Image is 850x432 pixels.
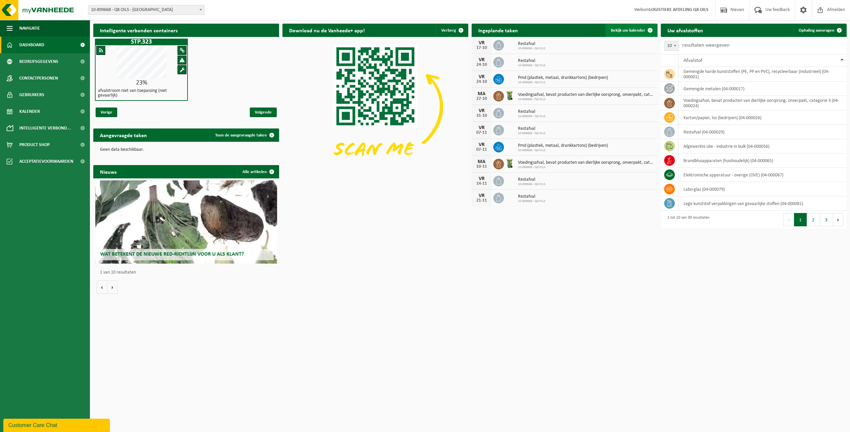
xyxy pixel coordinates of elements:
[794,213,807,226] button: 1
[678,125,847,139] td: restafval (04-000029)
[475,125,488,130] div: VR
[820,213,833,226] button: 3
[19,136,50,153] span: Product Shop
[282,37,468,176] img: Download de VHEPlus App
[19,87,44,103] span: Gebruikers
[475,159,488,164] div: MA
[518,109,546,114] span: Restafval
[100,270,276,275] p: 1 van 10 resultaten
[664,41,679,51] span: 10
[237,165,278,178] a: Alle artikelen
[518,47,546,51] span: 10-899668 - Q8 OILS
[807,213,820,226] button: 2
[19,53,58,70] span: Bedrijfsgegevens
[441,28,456,33] span: Verberg
[611,28,645,33] span: Bekijk uw kalender
[475,108,488,113] div: VR
[504,158,515,169] img: WB-0140-HPE-GN-50
[96,80,187,86] div: 23%
[475,142,488,147] div: VR
[518,58,546,64] span: Restafval
[475,40,488,46] div: VR
[518,199,546,203] span: 10-899668 - Q8 OILS
[518,165,654,169] span: 10-899668 - Q8 OILS
[282,24,371,37] h2: Download nu de Vanheede+ app!
[475,57,488,63] div: VR
[783,213,794,226] button: Previous
[88,5,204,15] span: 10-899668 - Q8 OILS - ANTWERPEN
[436,24,468,37] button: Verberg
[19,103,40,120] span: Kalender
[664,212,709,227] div: 1 tot 10 van 30 resultaten
[518,148,608,152] span: 10-899668 - Q8 OILS
[833,213,843,226] button: Next
[475,113,488,118] div: 31-10
[475,63,488,67] div: 24-10
[93,165,123,178] h2: Nieuws
[19,120,71,136] span: Intelligente verbond...
[475,74,488,80] div: VR
[100,252,244,257] span: Wat betekent de nieuwe RED-richtlijn voor u als klant?
[96,108,117,117] span: Vorige
[100,147,272,152] p: Geen data beschikbaar.
[475,147,488,152] div: 07-11
[664,41,678,51] span: 10
[518,81,608,85] span: 10-899668 - Q8 OILS
[518,160,654,165] span: Voedingsafval, bevat producten van dierlijke oorsprong, onverpakt, categorie 3
[518,126,546,131] span: Restafval
[518,114,546,118] span: 10-899668 - Q8 OILS
[475,198,488,203] div: 21-11
[98,89,185,98] h4: afvalstroom niet van toepassing (niet gevaarlijk)
[472,24,525,37] h2: Ingeplande taken
[661,24,710,37] h2: Uw afvalstoffen
[93,128,154,141] h2: Aangevraagde taken
[678,196,847,211] td: lege kunststof verpakkingen van gevaarlijke stoffen (04-000081)
[504,90,515,101] img: WB-0140-HPE-GN-50
[518,182,546,186] span: 10-899668 - Q8 OILS
[678,96,847,110] td: voedingsafval, bevat producten van dierlijke oorsprong, onverpakt, categorie 3 (04-000024)
[97,281,107,294] button: Vorige
[19,37,44,53] span: Dashboard
[475,193,488,198] div: VR
[649,7,708,12] strong: LOGISTIEKE AFDELING Q8 OILS
[475,181,488,186] div: 14-11
[95,180,277,264] a: Wat betekent de nieuwe RED-richtlijn voor u als klant?
[215,133,267,137] span: Toon de aangevraagde taken
[678,153,847,168] td: brandblusapparaten (huishoudelijk) (04-000065)
[475,97,488,101] div: 27-10
[518,194,546,199] span: Restafval
[518,143,608,148] span: Pmd (plastiek, metaal, drankkartons) (bedrijven)
[678,110,847,125] td: karton/papier, los (bedrijven) (04-000026)
[475,130,488,135] div: 07-11
[518,41,546,47] span: Restafval
[210,128,278,142] a: Toon de aangevraagde taken
[678,182,847,196] td: labo-glas (04-000079)
[19,70,58,87] span: Contactpersonen
[682,43,729,48] label: resultaten weergeven
[3,417,111,432] iframe: chat widget
[678,168,847,182] td: elektronische apparatuur - overige (OVE) (04-000067)
[518,131,546,135] span: 10-899668 - Q8 OILS
[93,24,279,37] h2: Intelligente verbonden containers
[518,92,654,98] span: Voedingsafval, bevat producten van dierlijke oorsprong, onverpakt, categorie 3
[606,24,657,37] a: Bekijk uw kalender
[475,80,488,84] div: 24-10
[250,108,277,117] span: Volgende
[19,20,40,37] span: Navigatie
[678,82,847,96] td: gemengde metalen (04-000017)
[475,91,488,97] div: MA
[799,28,834,33] span: Ophaling aanvragen
[19,153,73,170] span: Acceptatievoorwaarden
[678,67,847,82] td: gemengde harde kunststoffen (PE, PP en PVC), recycleerbaar (industrieel) (04-000001)
[793,24,846,37] a: Ophaling aanvragen
[475,164,488,169] div: 10-11
[97,39,186,45] h1: STP.323
[683,58,702,63] span: Afvalstof
[518,177,546,182] span: Restafval
[518,98,654,102] span: 10-899668 - Q8 OILS
[518,64,546,68] span: 10-899668 - Q8 OILS
[518,75,608,81] span: Pmd (plastiek, metaal, drankkartons) (bedrijven)
[107,281,118,294] button: Volgende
